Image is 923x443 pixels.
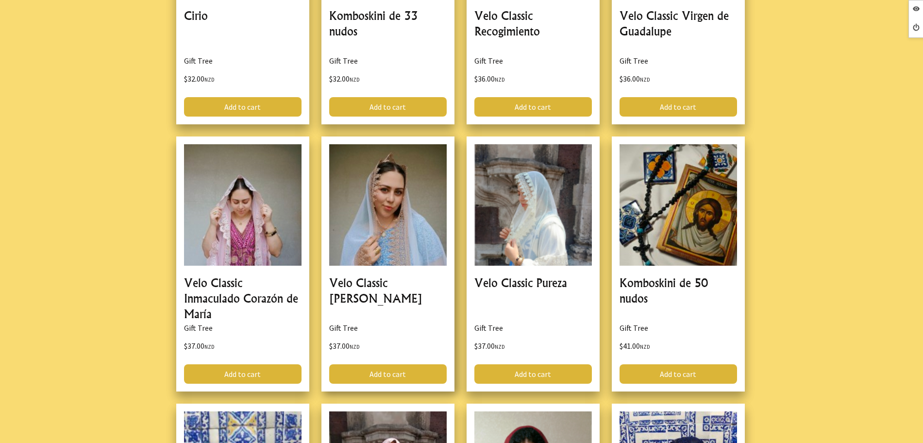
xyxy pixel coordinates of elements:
[184,364,302,384] a: Add to cart
[620,97,737,117] a: Add to cart
[329,97,447,117] a: Add to cart
[474,97,592,117] a: Add to cart
[474,364,592,384] a: Add to cart
[620,364,737,384] a: Add to cart
[329,364,447,384] a: Add to cart
[184,97,302,117] a: Add to cart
